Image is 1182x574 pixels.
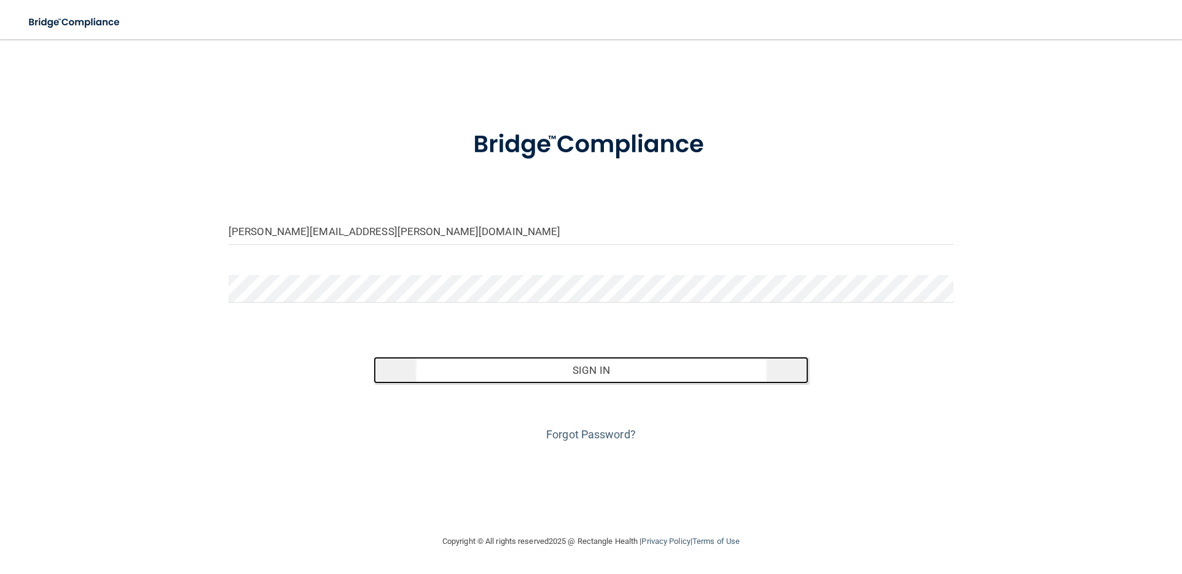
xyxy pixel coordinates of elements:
img: bridge_compliance_login_screen.278c3ca4.svg [18,10,131,35]
button: Sign In [374,357,808,384]
a: Privacy Policy [641,537,690,546]
input: Email [229,217,953,245]
img: bridge_compliance_login_screen.278c3ca4.svg [448,113,734,177]
a: Terms of Use [692,537,740,546]
div: Copyright © All rights reserved 2025 @ Rectangle Health | | [367,522,815,561]
a: Forgot Password? [546,428,636,441]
